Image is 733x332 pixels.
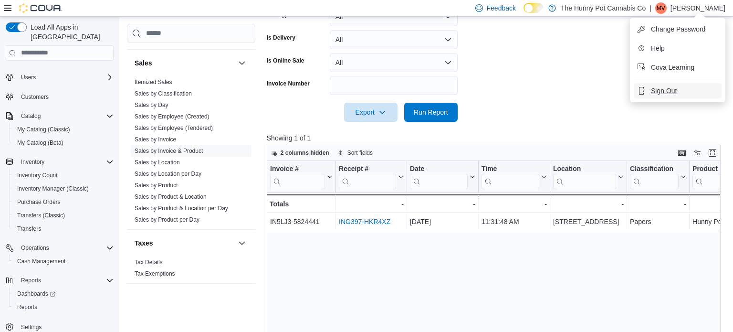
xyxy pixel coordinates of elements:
[13,288,59,300] a: Dashboards
[553,164,616,189] div: Location
[135,159,180,166] a: Sales by Location
[10,255,117,268] button: Cash Management
[561,2,646,14] p: The Hunny Pot Cannabis Co
[13,170,62,181] a: Inventory Count
[19,3,62,13] img: Cova
[135,182,178,189] a: Sales by Product
[676,147,688,159] button: Keyboard shortcuts
[135,124,213,132] span: Sales by Employee (Tendered)
[270,164,325,173] div: Invoice #
[135,148,203,154] a: Sales by Invoice & Product
[17,91,52,103] a: Customers
[707,147,718,159] button: Enter fullscreen
[135,205,228,212] a: Sales by Product & Location per Day
[414,107,448,117] span: Run Report
[2,274,117,287] button: Reports
[350,103,392,122] span: Export
[135,193,207,200] a: Sales by Product & Location
[17,171,58,179] span: Inventory Count
[135,258,163,266] span: Tax Details
[270,164,325,189] div: Invoice #
[634,21,722,37] button: Change Password
[13,137,114,149] span: My Catalog (Beta)
[630,198,686,210] div: -
[17,242,53,254] button: Operations
[630,164,679,173] div: Classification
[13,170,114,181] span: Inventory Count
[13,196,114,208] span: Purchase Orders
[524,3,544,13] input: Dark Mode
[13,256,69,267] a: Cash Management
[10,123,117,136] button: My Catalog (Classic)
[17,275,114,286] span: Reports
[13,210,69,221] a: Transfers (Classic)
[649,2,651,14] p: |
[410,164,475,189] button: Date
[135,216,199,224] span: Sales by Product per Day
[347,149,373,157] span: Sort fields
[2,155,117,169] button: Inventory
[482,164,539,189] div: Time
[651,43,665,53] span: Help
[135,136,176,143] a: Sales by Invoice
[634,83,722,98] button: Sign Out
[135,101,168,109] span: Sales by Day
[135,171,201,177] a: Sales by Location per Day
[634,41,722,56] button: Help
[630,164,679,189] div: Classification
[330,53,458,72] button: All
[236,57,248,69] button: Sales
[17,185,89,193] span: Inventory Manager (Classic)
[651,63,694,72] span: Cova Learning
[10,300,117,314] button: Reports
[13,183,114,194] span: Inventory Manager (Classic)
[10,287,117,300] a: Dashboards
[135,159,180,166] span: Sales by Location
[553,216,624,227] div: [STREET_ADDRESS]
[21,93,49,101] span: Customers
[17,110,114,122] span: Catalog
[270,164,333,189] button: Invoice #
[553,164,616,173] div: Location
[482,164,547,189] button: Time
[651,86,677,96] span: Sign Out
[127,257,255,283] div: Taxes
[17,257,65,265] span: Cash Management
[339,218,390,225] a: ING397-HKR4XZ
[13,288,114,300] span: Dashboards
[17,225,41,233] span: Transfers
[553,198,624,210] div: -
[21,158,44,166] span: Inventory
[13,210,114,221] span: Transfers (Classic)
[13,256,114,267] span: Cash Management
[135,270,175,278] span: Tax Exemptions
[410,164,468,173] div: Date
[13,301,114,313] span: Reports
[482,198,547,210] div: -
[281,149,329,157] span: 2 columns hidden
[135,78,172,86] span: Itemized Sales
[13,301,41,313] a: Reports
[270,198,333,210] div: Totals
[10,136,117,150] button: My Catalog (Beta)
[135,58,152,68] h3: Sales
[630,164,686,189] button: Classification
[270,216,333,227] div: IN5LJ3-5824441
[17,72,114,83] span: Users
[267,57,304,64] label: Is Online Sale
[13,223,114,235] span: Transfers
[330,7,458,26] button: All
[21,112,41,120] span: Catalog
[339,164,396,189] div: Receipt # URL
[17,290,55,298] span: Dashboards
[135,125,213,131] a: Sales by Employee (Tendered)
[410,198,475,210] div: -
[13,124,114,135] span: My Catalog (Classic)
[135,90,192,97] span: Sales by Classification
[339,164,404,189] button: Receipt #
[17,275,45,286] button: Reports
[135,204,228,212] span: Sales by Product & Location per Day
